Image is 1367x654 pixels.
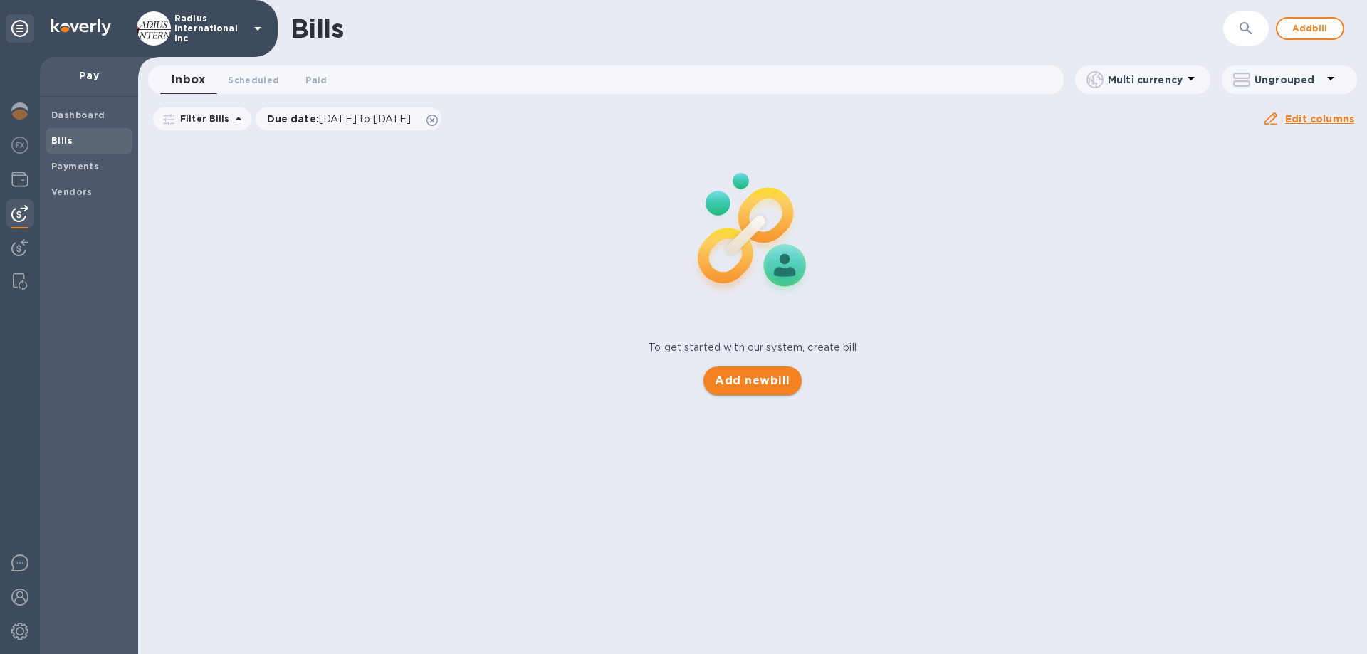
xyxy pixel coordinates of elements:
span: Paid [305,73,327,88]
button: Add newbill [703,366,801,395]
span: Inbox [172,70,205,90]
b: Dashboard [51,110,105,120]
p: Filter Bills [174,112,230,125]
p: Radius International Inc [174,14,246,43]
h1: Bills [290,14,343,43]
img: Logo [51,19,111,36]
u: Edit columns [1285,113,1354,125]
b: Bills [51,135,73,146]
b: Vendors [51,186,93,197]
span: Add bill [1289,20,1331,37]
img: Foreign exchange [11,137,28,154]
p: To get started with our system, create bill [649,340,857,355]
span: [DATE] to [DATE] [319,113,411,125]
button: Addbill [1276,17,1344,40]
p: Pay [51,68,127,83]
p: Due date : [267,112,419,126]
div: Due date:[DATE] to [DATE] [256,107,442,130]
span: Add new bill [715,372,790,389]
span: Scheduled [228,73,279,88]
div: Unpin categories [6,14,34,43]
b: Payments [51,161,99,172]
img: Wallets [11,171,28,188]
p: Multi currency [1108,73,1183,87]
p: Ungrouped [1255,73,1322,87]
